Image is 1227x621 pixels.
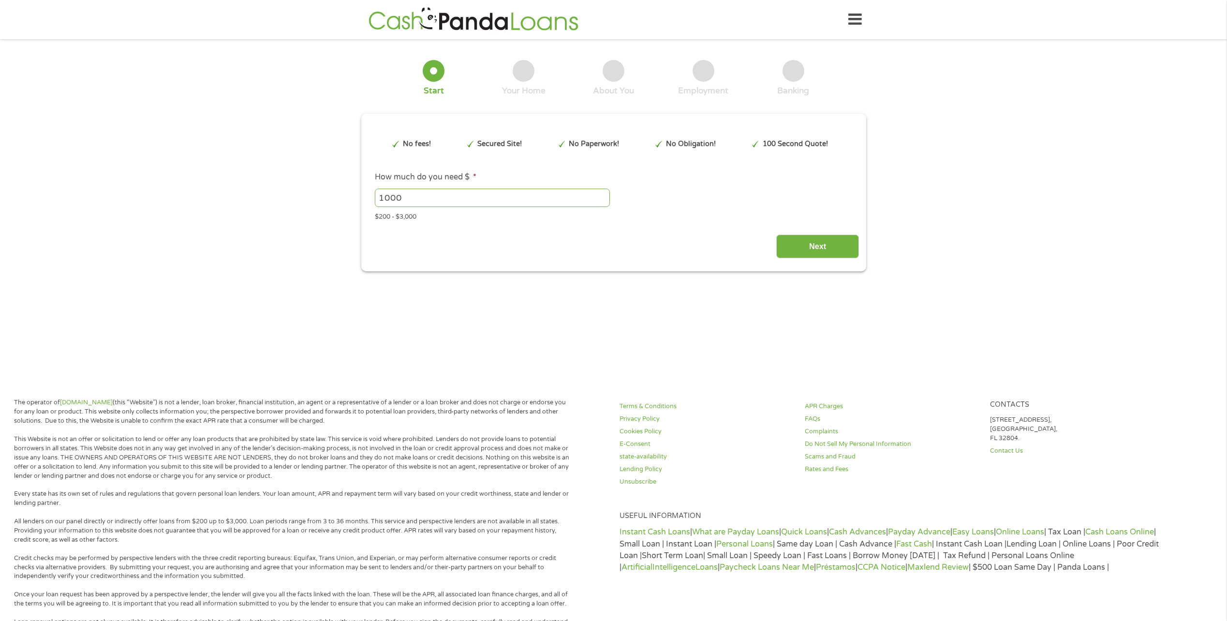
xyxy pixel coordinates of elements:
p: No Obligation! [666,139,716,149]
div: About You [593,86,634,96]
a: Scams and Fraud [805,452,978,461]
a: Terms & Conditions [620,402,793,411]
a: Personal Loans [716,539,773,549]
p: No fees! [403,139,431,149]
a: Easy Loans [952,527,994,537]
p: Credit checks may be performed by perspective lenders with the three credit reporting bureaus: Eq... [14,554,570,581]
a: [DOMAIN_NAME] [60,399,113,406]
p: | | | | | | | Tax Loan | | Small Loan | Instant Loan | | Same day Loan | Cash Advance | | Instant... [620,526,1164,573]
h4: Contacts [990,400,1164,410]
a: Maxlend Review [907,562,969,572]
p: The operator of (this “Website”) is not a lender, loan broker, financial institution, an agent or... [14,398,570,426]
a: Contact Us [990,446,1164,456]
a: Fast Cash [896,539,932,549]
h4: Useful Information [620,512,1164,521]
a: FAQs [805,414,978,424]
label: How much do you need $ [375,172,476,182]
a: state-availability [620,452,793,461]
a: APR Charges [805,402,978,411]
a: Payday Advance [888,527,950,537]
a: Cookies Policy [620,427,793,436]
a: Cash Loans Online [1085,527,1154,537]
a: Préstamos [816,562,856,572]
a: Instant Cash Loans [620,527,690,537]
div: Employment [678,86,728,96]
div: Your Home [502,86,546,96]
p: [STREET_ADDRESS], [GEOGRAPHIC_DATA], FL 32804. [990,415,1164,443]
div: Banking [777,86,809,96]
a: Cash Advances [829,527,886,537]
a: CCPA Notice [857,562,905,572]
p: All lenders on our panel directly or indirectly offer loans from $200 up to $3,000. Loan periods ... [14,517,570,545]
p: Once your loan request has been approved by a perspective lender, the lender will give you all th... [14,590,570,608]
a: Paycheck Loans Near Me [720,562,814,572]
a: Intelligence [652,562,695,572]
a: Lending Policy [620,465,793,474]
a: Unsubscribe [620,477,793,487]
img: GetLoanNow Logo [366,6,581,33]
a: Privacy Policy [620,414,793,424]
a: Loans [695,562,718,572]
a: What are Payday Loans [692,527,779,537]
p: Every state has its own set of rules and regulations that govern personal loan lenders. Your loan... [14,489,570,508]
input: Next [776,235,859,258]
a: E-Consent [620,440,793,449]
a: Rates and Fees [805,465,978,474]
a: Artificial [621,562,652,572]
p: Secured Site! [477,139,522,149]
p: No Paperwork! [569,139,619,149]
p: This Website is not an offer or solicitation to lend or offer any loan products that are prohibit... [14,435,570,480]
a: Do Not Sell My Personal Information [805,440,978,449]
a: Quick Loans [781,527,827,537]
a: Online Loans [996,527,1044,537]
p: 100 Second Quote! [763,139,828,149]
div: Start [424,86,444,96]
div: $200 - $3,000 [375,209,852,222]
a: Complaints [805,427,978,436]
